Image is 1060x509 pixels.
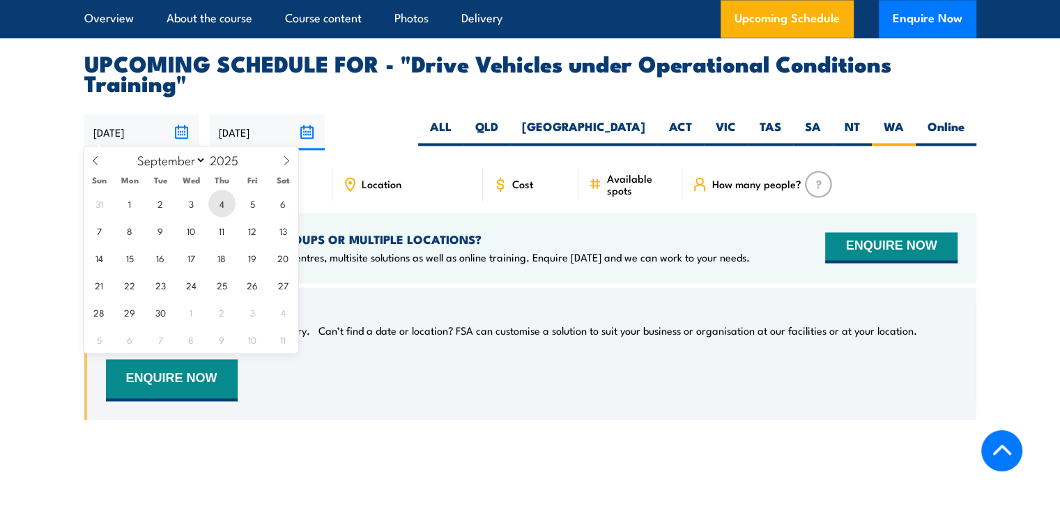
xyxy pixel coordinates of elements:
span: September 28, 2025 [86,298,113,326]
span: Cost [512,178,533,190]
label: VIC [704,119,748,146]
span: Tue [145,176,176,185]
label: NT [833,119,872,146]
span: Available spots [606,172,673,196]
span: September 15, 2025 [116,244,144,271]
span: September 7, 2025 [86,217,113,244]
span: September 30, 2025 [147,298,174,326]
span: September 26, 2025 [239,271,266,298]
span: Thu [206,176,237,185]
span: August 31, 2025 [86,190,113,217]
label: [GEOGRAPHIC_DATA] [510,119,657,146]
span: October 6, 2025 [116,326,144,353]
span: September 9, 2025 [147,217,174,244]
span: September 18, 2025 [208,244,236,271]
input: Year [206,151,252,168]
span: September 3, 2025 [178,190,205,217]
span: October 3, 2025 [239,298,266,326]
span: September 29, 2025 [116,298,144,326]
span: October 10, 2025 [239,326,266,353]
span: September 19, 2025 [239,244,266,271]
span: October 11, 2025 [270,326,297,353]
span: Mon [114,176,145,185]
span: October 7, 2025 [147,326,174,353]
span: October 2, 2025 [208,298,236,326]
span: Sat [268,176,298,185]
span: September 11, 2025 [208,217,236,244]
button: ENQUIRE NOW [106,359,238,401]
span: Fri [237,176,268,185]
p: Can’t find a date or location? FSA can customise a solution to suit your business or organisation... [318,324,917,337]
span: September 4, 2025 [208,190,236,217]
span: How many people? [712,178,801,190]
span: September 10, 2025 [178,217,205,244]
span: September 13, 2025 [270,217,297,244]
span: September 14, 2025 [86,244,113,271]
label: QLD [463,119,510,146]
span: September 25, 2025 [208,271,236,298]
span: September 1, 2025 [116,190,144,217]
span: October 9, 2025 [208,326,236,353]
p: We offer onsite training, training at our centres, multisite solutions as well as online training... [106,250,750,264]
label: ACT [657,119,704,146]
span: September 20, 2025 [270,244,297,271]
span: September 24, 2025 [178,271,205,298]
input: To date [210,114,325,150]
span: October 1, 2025 [178,298,205,326]
span: September 16, 2025 [147,244,174,271]
h4: NEED TRAINING FOR LARGER GROUPS OR MULTIPLE LOCATIONS? [106,231,750,247]
label: WA [872,119,916,146]
span: September 22, 2025 [116,271,144,298]
span: September 5, 2025 [239,190,266,217]
select: Month [130,151,206,169]
button: ENQUIRE NOW [825,232,957,263]
span: October 4, 2025 [270,298,297,326]
label: TAS [748,119,793,146]
label: Online [916,119,976,146]
h2: UPCOMING SCHEDULE FOR - "Drive Vehicles under Operational Conditions Training" [84,53,976,92]
span: September 27, 2025 [270,271,297,298]
span: September 8, 2025 [116,217,144,244]
span: October 5, 2025 [86,326,113,353]
span: September 2, 2025 [147,190,174,217]
label: ALL [418,119,463,146]
span: September 21, 2025 [86,271,113,298]
input: From date [84,114,199,150]
label: SA [793,119,833,146]
span: October 8, 2025 [178,326,205,353]
span: September 6, 2025 [270,190,297,217]
span: September 17, 2025 [178,244,205,271]
span: September 23, 2025 [147,271,174,298]
span: Wed [176,176,206,185]
span: Location [362,178,401,190]
span: September 12, 2025 [239,217,266,244]
span: Sun [84,176,114,185]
